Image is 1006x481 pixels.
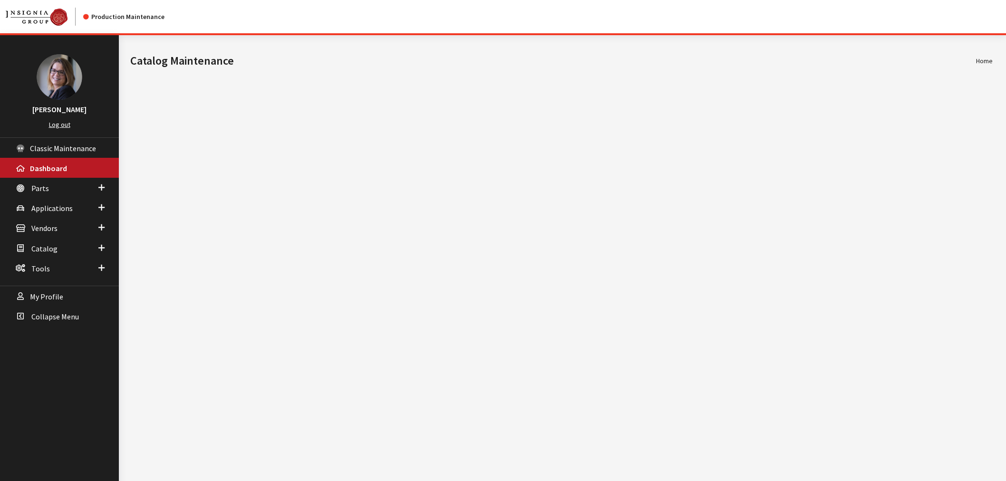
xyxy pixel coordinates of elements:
[30,164,67,173] span: Dashboard
[31,203,73,213] span: Applications
[30,144,96,153] span: Classic Maintenance
[37,54,82,100] img: Kim Callahan Collins
[976,56,993,66] li: Home
[31,224,58,233] span: Vendors
[31,312,79,321] span: Collapse Menu
[10,104,109,115] h3: [PERSON_NAME]
[6,8,83,26] a: Insignia Group logo
[83,12,164,22] div: Production Maintenance
[31,264,50,273] span: Tools
[30,292,63,301] span: My Profile
[31,244,58,253] span: Catalog
[31,183,49,193] span: Parts
[49,120,70,129] a: Log out
[6,9,68,26] img: Catalog Maintenance
[130,52,976,69] h1: Catalog Maintenance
